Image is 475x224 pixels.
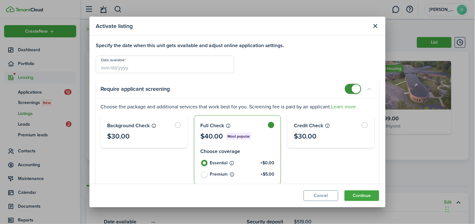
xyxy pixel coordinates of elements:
[304,190,338,201] button: Cancel
[100,103,375,111] p: Choose the package and additional services that work best for you. Screening fee is paid by an ap...
[201,148,275,155] h4: Choose coverage
[210,171,275,178] control-radio-card-title: Premium
[445,200,449,219] div: Drag
[331,103,356,110] a: Learn more
[96,20,369,32] modal-title: Activate listing
[96,56,234,73] input: mm/dd/yyyy
[96,42,379,49] h4: Specify the date when this unit gets available and adjust online application settings.
[96,103,379,189] panel-main-body: Toggle accordion
[345,190,379,201] button: Continue
[370,21,381,31] button: Close modal
[444,194,475,224] iframe: Chat Widget
[260,171,274,178] span: +$5.00
[210,160,275,166] control-radio-card-title: Essential
[260,160,274,166] span: +$0.00
[100,86,170,92] panel-main-title: Require applicant screening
